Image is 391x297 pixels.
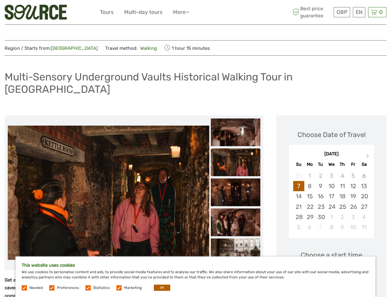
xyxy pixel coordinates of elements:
div: Choose Sunday, October 5th, 2025 [293,222,304,232]
div: We use cookies to personalise content and ads, to provide social media features and to analyse ou... [15,256,376,297]
div: Choose Wednesday, October 1st, 2025 [326,212,337,222]
div: Th [337,160,348,169]
a: Multi-day tours [124,8,163,17]
span: GBP [337,9,347,15]
a: Walking [137,45,157,51]
div: [DATE] [289,151,374,157]
span: Region / Starts from: [5,45,98,52]
div: Choose Wednesday, October 8th, 2025 [326,222,337,232]
button: Next Month [363,153,373,162]
div: Choose Sunday, September 14th, 2025 [293,191,304,201]
div: EN [353,7,365,17]
div: Choose Monday, September 29th, 2025 [304,212,315,222]
img: 5fc1a91da7d24647a5957954649c17bd_slider_thumbnail.jpeg [211,118,260,146]
div: Choose Saturday, September 13th, 2025 [358,181,369,191]
div: Not available Friday, September 5th, 2025 [348,171,358,181]
div: Choose Thursday, September 25th, 2025 [337,202,348,212]
div: Choose Monday, September 15th, 2025 [304,191,315,201]
div: Not available Sunday, August 31st, 2025 [293,171,304,181]
label: Marketing [124,285,142,291]
span: 1 hour 15 minutes [164,44,210,52]
div: Su [293,160,304,169]
div: Not available Saturday, September 6th, 2025 [358,171,369,181]
img: e9a669d3894c484f9480b72b5862be3a_slider_thumbnail.jpeg [211,178,260,206]
div: Choose Friday, September 26th, 2025 [348,202,358,212]
img: 3329-47040232-ff2c-48b1-8121-089692e6fd86_logo_small.png [5,5,67,20]
div: Mo [304,160,315,169]
p: We're away right now. Please check back later! [9,11,70,16]
div: Not available Thursday, September 4th, 2025 [337,171,348,181]
div: Choose Wednesday, September 17th, 2025 [326,191,337,201]
label: Preferences [57,285,79,291]
label: Statistics [93,285,110,291]
div: Choose Tuesday, September 30th, 2025 [315,212,326,222]
div: Choose Sunday, September 7th, 2025 [293,181,304,191]
button: OK [154,285,170,291]
div: Choose Saturday, October 11th, 2025 [358,222,369,232]
div: Choose Tuesday, September 16th, 2025 [315,191,326,201]
div: Choose Monday, September 22nd, 2025 [304,202,315,212]
a: More [173,8,189,17]
span: Choose a start time [301,250,362,260]
div: Choose Wednesday, September 24th, 2025 [326,202,337,212]
a: Tours [100,8,114,17]
div: Choose Thursday, October 9th, 2025 [337,222,348,232]
h5: This website uses cookies [22,263,369,268]
span: Best price guarantee [291,5,332,19]
div: Not available Monday, September 1st, 2025 [304,171,315,181]
div: Choose Saturday, September 20th, 2025 [358,191,369,201]
div: Fr [348,160,358,169]
div: Choose Friday, September 19th, 2025 [348,191,358,201]
button: Open LiveChat chat widget [71,10,79,17]
div: Choose Wednesday, September 10th, 2025 [326,181,337,191]
div: Choose Date of Travel [298,130,366,140]
div: month 2025-09 [291,171,372,232]
label: Needed [29,285,43,291]
div: Not available Tuesday, October 7th, 2025 [315,222,326,232]
h1: Multi-Sensory Underground Vaults Historical Walking Tour in [GEOGRAPHIC_DATA] [5,71,386,96]
div: Tu [315,160,326,169]
div: Choose Friday, October 3rd, 2025 [348,212,358,222]
div: We [326,160,337,169]
div: Choose Thursday, October 2nd, 2025 [337,212,348,222]
div: Choose Thursday, September 18th, 2025 [337,191,348,201]
img: b3b5a651ded6452998c56ff79a0baaca_main_slider.jpeg [8,126,209,260]
div: Not available Wednesday, September 3rd, 2025 [326,171,337,181]
div: Choose Sunday, September 28th, 2025 [293,212,304,222]
a: [GEOGRAPHIC_DATA] [51,45,98,51]
div: Choose Monday, September 8th, 2025 [304,181,315,191]
div: Sa [358,160,369,169]
div: Choose Saturday, October 4th, 2025 [358,212,369,222]
div: Choose Sunday, September 21st, 2025 [293,202,304,212]
div: Choose Tuesday, September 23rd, 2025 [315,202,326,212]
div: Choose Thursday, September 11th, 2025 [337,181,348,191]
div: Choose Friday, October 10th, 2025 [348,222,358,232]
img: 5ec69d84001446d8a598fe678ec3efb3_slider_thumbnail.jpeg [211,208,260,236]
div: Choose Monday, October 6th, 2025 [304,222,315,232]
div: Choose Tuesday, September 9th, 2025 [315,181,326,191]
img: 6439d41b0acd44bd846985e38e4f1a99_slider_thumbnail.jpeg [211,238,260,266]
img: b3b5a651ded6452998c56ff79a0baaca_slider_thumbnail.jpeg [211,148,260,176]
div: Not available Tuesday, September 2nd, 2025 [315,171,326,181]
div: Choose Saturday, September 27th, 2025 [358,202,369,212]
span: 0 [378,9,384,15]
span: Travel method: [105,44,157,52]
div: Choose Friday, September 12th, 2025 [348,181,358,191]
